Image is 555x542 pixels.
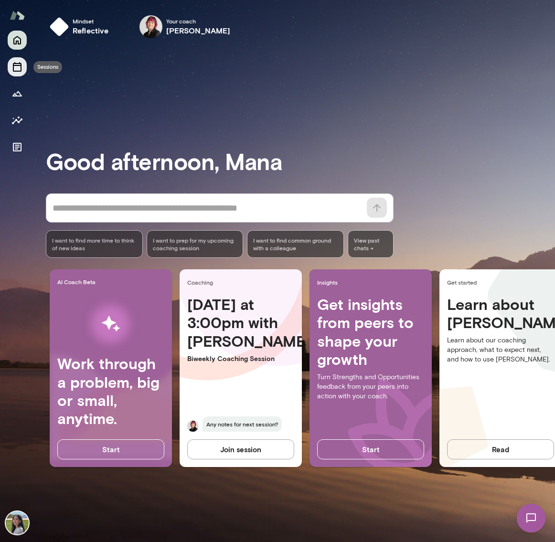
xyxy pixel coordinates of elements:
button: Start [57,439,164,459]
button: Home [8,31,27,50]
span: View past chats -> [348,230,394,258]
span: I want to find more time to think of new ideas [52,236,137,252]
span: I want to prep for my upcoming coaching session [153,236,237,252]
span: Insights [317,278,428,286]
img: mindset [50,17,69,36]
p: Biweekly Coaching Session [187,354,294,363]
span: I want to find common ground with a colleague [253,236,338,252]
img: AI Workflows [68,294,153,354]
span: Any notes for next session? [203,416,282,432]
p: Turn Strengths and Opportunities feedback from your peers into action with your coach. [317,372,424,401]
button: Growth Plan [8,84,27,103]
h4: Learn about [PERSON_NAME] [447,295,554,332]
h3: Good afternoon, Mana [46,148,555,174]
button: Start [317,439,424,459]
div: I want to find more time to think of new ideas [46,230,143,258]
img: Leigh [139,15,162,38]
span: AI Coach Beta [57,278,168,286]
div: I want to prep for my upcoming coaching session [147,230,244,258]
button: Read [447,439,554,459]
div: Sessions [33,61,62,73]
h6: [PERSON_NAME] [166,25,231,36]
button: Documents [8,138,27,157]
button: Leigh Your coach[PERSON_NAME] [132,11,238,42]
div: I want to find common ground with a colleague [247,230,344,258]
h4: [DATE] at 3:00pm with [PERSON_NAME] [187,295,294,350]
button: Insights [8,111,27,130]
button: Mindsetreflective [46,11,117,42]
h4: Work through a problem, big or small, anytime. [57,354,164,428]
h6: reflective [73,25,109,36]
span: Coaching [187,278,298,286]
button: Sessions [8,57,27,76]
img: Mento [10,6,25,24]
span: Mindset [73,17,109,25]
button: Join session [187,439,294,459]
h4: Get insights from peers to shape your growth [317,295,424,369]
span: Your coach [166,17,231,25]
img: Mana Sadeghi [6,511,29,534]
img: Leigh [187,420,199,432]
p: Learn about our coaching approach, what to expect next, and how to use [PERSON_NAME]. [447,336,554,364]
